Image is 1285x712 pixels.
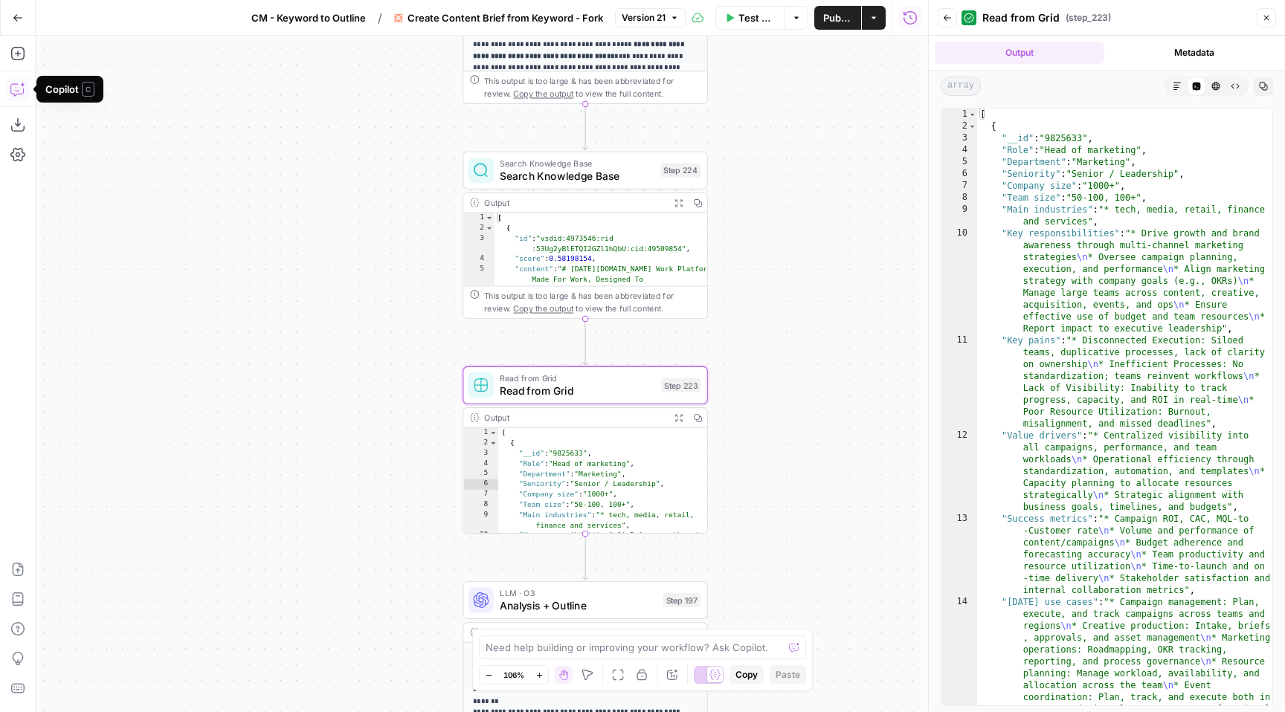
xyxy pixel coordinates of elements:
[513,304,573,314] span: Copy the output
[463,213,494,224] div: 1
[463,366,707,534] div: Read from GridRead from GridStep 223Output[ { "__id":"9825633", "Role":"Head of marketing", "Depa...
[941,192,977,204] div: 8
[489,438,497,449] span: Toggle code folding, rows 2 through 18
[715,6,785,30] button: Test Data
[730,665,764,685] button: Copy
[463,459,498,469] div: 4
[583,534,587,580] g: Edge from step_223 to step_197
[485,213,494,224] span: Toggle code folding, rows 1 through 7
[463,254,494,265] div: 4
[941,132,977,144] div: 3
[45,82,94,97] div: Copilot
[770,665,806,685] button: Paste
[941,204,977,227] div: 9
[513,89,573,99] span: Copy the output
[463,152,707,319] div: Search Knowledge BaseSearch Knowledge BaseStep 224Output[ { "id":"vsdid:4973546:rid :53Ug2yBlETQI...
[484,411,664,424] div: Output
[941,168,977,180] div: 6
[583,104,587,150] g: Edge from step_218 to step_224
[738,10,776,25] span: Test Data
[489,428,497,438] span: Toggle code folding, rows 1 through 19
[463,479,498,490] div: 6
[583,319,587,365] g: Edge from step_224 to step_223
[463,428,498,438] div: 1
[941,513,977,596] div: 13
[941,334,977,430] div: 11
[463,438,498,449] div: 2
[500,168,654,184] span: Search Knowledge Base
[660,164,701,178] div: Step 224
[622,11,666,25] span: Version 21
[82,82,94,97] span: C
[503,669,524,681] span: 106%
[463,499,498,510] div: 8
[385,6,612,30] button: Create Content Brief from Keyword - Fork
[484,196,664,209] div: Output
[251,10,366,25] span: CM - Keyword to Outline
[776,668,800,682] span: Paste
[823,10,852,25] span: Publish
[500,598,656,613] span: Analysis + Outline
[500,372,654,384] span: Read from Grid
[408,10,603,25] span: Create Content Brief from Keyword - Fork
[500,383,654,398] span: Read from Grid
[463,531,498,644] div: 10
[242,6,375,30] button: CM - Keyword to Outline
[1066,11,1111,25] span: ( step_223 )
[500,586,656,599] span: LLM · O3
[378,9,382,27] span: /
[941,430,977,513] div: 12
[814,6,861,30] button: Publish
[941,227,977,334] div: 10
[663,593,701,607] div: Step 197
[941,109,977,120] div: 1
[463,223,494,233] div: 2
[661,378,701,392] div: Step 223
[941,77,981,96] span: array
[463,510,498,531] div: 9
[615,8,686,27] button: Version 21
[484,626,664,638] div: Output
[484,290,701,315] div: This output is too large & has been abbreviated for review. to view the full content.
[484,75,701,100] div: This output is too large & has been abbreviated for review. to view the full content.
[463,469,498,479] div: 5
[968,109,976,120] span: Toggle code folding, rows 1 through 19
[941,120,977,132] div: 2
[463,448,498,459] div: 3
[735,668,758,682] span: Copy
[982,10,1060,25] span: Read from Grid
[463,490,498,500] div: 7
[941,156,977,168] div: 5
[935,42,1104,64] button: Output
[941,180,977,192] div: 7
[485,223,494,233] span: Toggle code folding, rows 2 through 6
[1110,42,1280,64] button: Metadata
[941,144,977,156] div: 4
[500,157,654,169] span: Search Knowledge Base
[463,233,494,254] div: 3
[968,120,976,132] span: Toggle code folding, rows 2 through 18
